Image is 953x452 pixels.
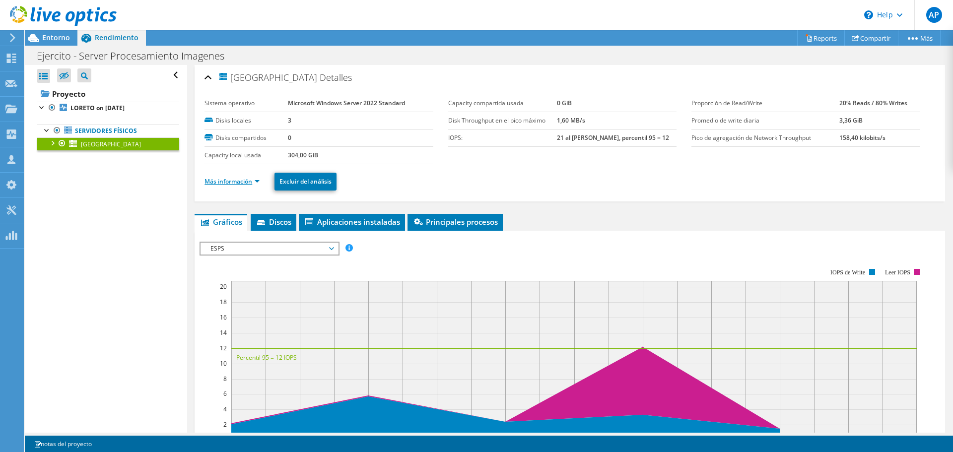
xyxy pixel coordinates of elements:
[691,98,839,108] label: Proporción de Read/Write
[220,328,227,337] text: 14
[27,438,99,450] a: notas del proyecto
[839,99,907,107] b: 20% Reads / 80% Writes
[844,30,898,46] a: Compartir
[304,217,400,227] span: Aplicaciones instaladas
[412,217,498,227] span: Principales procesos
[95,33,138,42] span: Rendimiento
[220,282,227,291] text: 20
[926,7,942,23] span: AP
[37,86,179,102] a: Proyecto
[220,313,227,322] text: 16
[204,150,288,160] label: Capacity local usada
[42,33,70,42] span: Entorno
[236,353,297,362] text: Percentil 95 = 12 IOPS
[557,116,585,125] b: 1,60 MB/s
[839,116,863,125] b: 3,36 GiB
[220,344,227,352] text: 12
[37,102,179,115] a: LORETO on [DATE]
[557,133,669,142] b: 21 al [PERSON_NAME], percentil 95 = 12
[864,10,873,19] svg: \n
[220,359,227,368] text: 10
[200,217,242,227] span: Gráficos
[223,405,227,413] text: 4
[288,151,318,159] b: 304,00 GiB
[288,116,291,125] b: 3
[448,133,557,143] label: IOPS:
[691,116,839,126] label: Promedio de write diaria
[691,133,839,143] label: Pico de agregación de Network Throughput
[223,420,227,429] text: 2
[839,133,885,142] b: 158,40 kilobits/s
[448,116,557,126] label: Disk Throughput en el pico máximo
[830,269,865,276] text: IOPS de Write
[274,173,337,191] a: Excluir del análisis
[205,243,333,255] span: ESPS
[217,71,317,83] span: [GEOGRAPHIC_DATA]
[797,30,845,46] a: Reports
[204,177,260,186] a: Más información
[37,125,179,137] a: Servidores físicos
[898,30,941,46] a: Más
[557,99,572,107] b: 0 GiB
[37,137,179,150] a: [GEOGRAPHIC_DATA]
[288,133,291,142] b: 0
[223,375,227,383] text: 8
[885,269,910,276] text: Leer IOPS
[320,71,352,83] span: Detalles
[256,217,291,227] span: Discos
[204,98,288,108] label: Sistema operativo
[81,140,141,148] span: [GEOGRAPHIC_DATA]
[288,99,405,107] b: Microsoft Windows Server 2022 Standard
[32,51,240,62] h1: Ejercito - Server Procesamiento Imagenes
[448,98,557,108] label: Capacity compartida usada
[204,133,288,143] label: Disks compartidos
[70,104,125,112] b: LORETO on [DATE]
[204,116,288,126] label: Disks locales
[220,298,227,306] text: 18
[223,389,227,398] text: 6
